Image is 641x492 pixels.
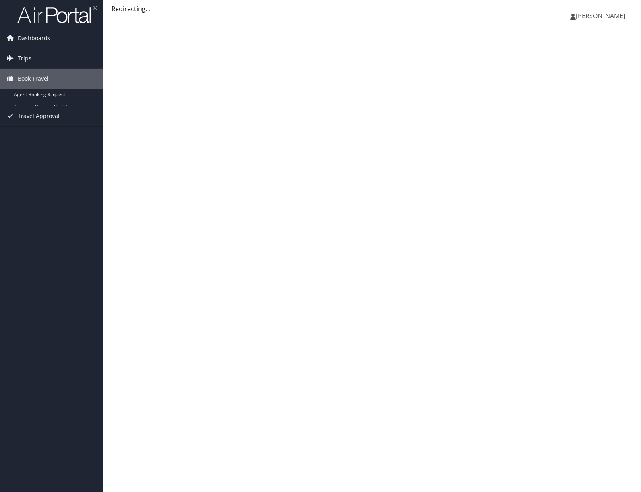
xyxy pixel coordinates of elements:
[111,4,633,14] div: Redirecting...
[18,28,50,48] span: Dashboards
[18,48,31,68] span: Trips
[18,69,49,89] span: Book Travel
[576,12,625,20] span: [PERSON_NAME]
[570,4,633,28] a: [PERSON_NAME]
[17,5,97,24] img: airportal-logo.png
[18,106,60,126] span: Travel Approval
